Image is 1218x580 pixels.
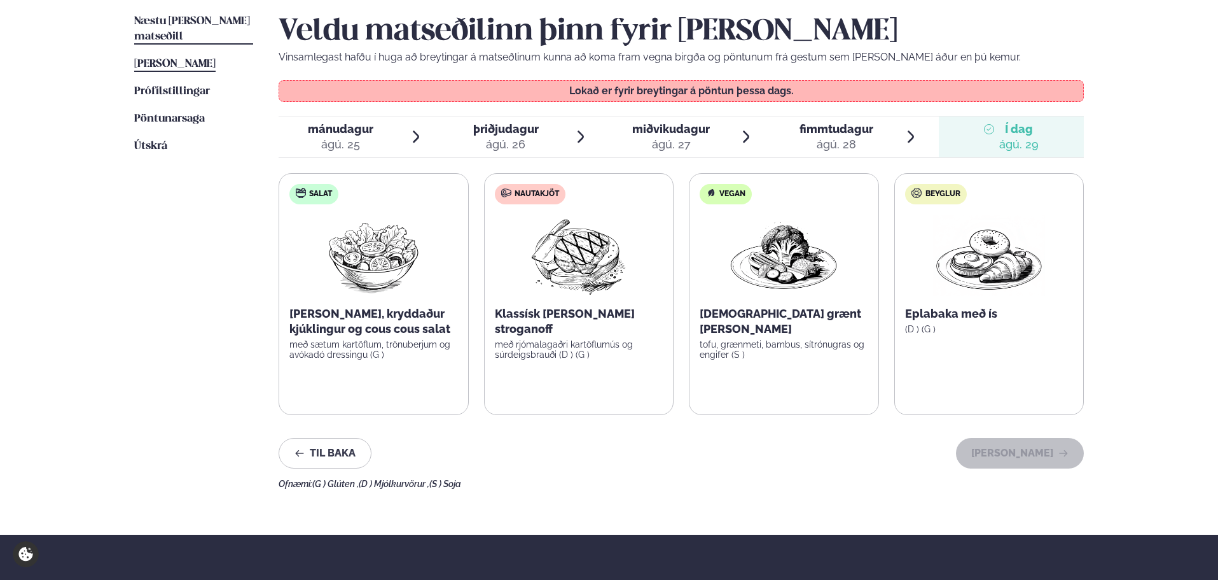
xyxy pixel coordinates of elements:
a: Cookie settings [13,541,39,567]
p: (D ) (G ) [905,324,1074,334]
img: Salad.png [317,215,430,296]
span: (G ) Glúten , [312,479,359,489]
p: [PERSON_NAME], kryddaður kjúklingur og cous cous salat [289,306,458,337]
span: Pöntunarsaga [134,113,205,124]
span: Næstu [PERSON_NAME] matseðill [134,16,250,42]
img: bagle-new-16px.svg [911,188,922,198]
span: [PERSON_NAME] [134,59,216,69]
span: Beyglur [925,189,960,199]
div: ágú. 28 [799,137,873,152]
span: Nautakjöt [515,189,559,199]
a: Prófílstillingar [134,84,210,99]
span: Salat [309,189,332,199]
span: Útskrá [134,141,167,152]
div: Ofnæmi: [279,479,1084,489]
a: Útskrá [134,139,167,154]
span: Vegan [719,189,745,199]
span: fimmtudagur [799,122,873,136]
div: ágú. 29 [999,137,1039,152]
span: þriðjudagur [473,122,539,136]
img: Beef-Meat.png [522,215,635,296]
div: ágú. 25 [308,137,373,152]
a: Pöntunarsaga [134,111,205,127]
p: Klassísk [PERSON_NAME] stroganoff [495,306,663,337]
img: Vegan.svg [706,188,716,198]
span: Í dag [999,122,1039,137]
img: beef.svg [501,188,511,198]
span: (S ) Soja [429,479,461,489]
p: Lokað er fyrir breytingar á pöntun þessa dags. [292,86,1071,96]
a: Næstu [PERSON_NAME] matseðill [134,14,253,45]
p: með rjómalagaðri kartöflumús og súrdeigsbrauði (D ) (G ) [495,339,663,360]
span: (D ) Mjólkurvörur , [359,479,429,489]
p: tofu, grænmeti, bambus, sítrónugras og engifer (S ) [700,339,868,360]
span: Prófílstillingar [134,86,210,97]
span: miðvikudagur [632,122,710,136]
div: ágú. 26 [473,137,539,152]
button: Til baka [279,438,371,469]
img: Croissant.png [933,215,1045,296]
img: Vegan.png [728,215,840,296]
p: [DEMOGRAPHIC_DATA] grænt [PERSON_NAME] [700,306,868,337]
a: [PERSON_NAME] [134,57,216,72]
button: [PERSON_NAME] [956,438,1084,469]
h2: Veldu matseðilinn þinn fyrir [PERSON_NAME] [279,14,1084,50]
p: Eplabaka með ís [905,306,1074,322]
p: Vinsamlegast hafðu í huga að breytingar á matseðlinum kunna að koma fram vegna birgða og pöntunum... [279,50,1084,65]
div: ágú. 27 [632,137,710,152]
span: mánudagur [308,122,373,136]
img: salad.svg [296,188,306,198]
p: með sætum kartöflum, trönuberjum og avókadó dressingu (G ) [289,339,458,360]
